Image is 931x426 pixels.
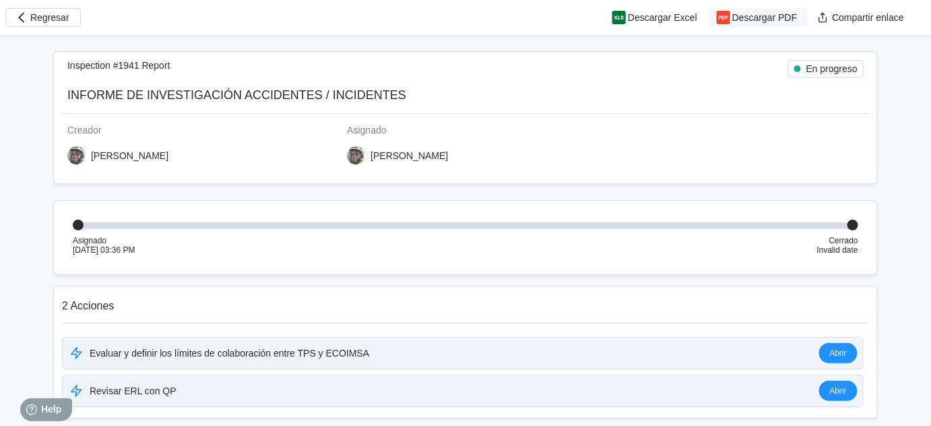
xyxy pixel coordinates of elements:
[30,13,69,22] span: Regresar
[73,245,135,255] div: [DATE] 03:36 PM
[90,348,369,359] div: Evaluar y definir los límites de colaboración entre TPS y ECOIMSA
[732,13,797,22] span: Descargar PDF
[830,386,847,396] div: Abrir
[5,8,81,27] button: Regresar
[67,125,336,135] div: Creador
[806,63,858,74] div: En progreso
[67,146,86,164] img: 2f847459-28ef-4a61-85e4-954d408df519.jpg
[832,13,904,22] span: Compartir enlace
[67,60,170,78] div: Inspection #1941 Report
[708,8,808,27] button: Descargar PDF
[604,8,708,27] button: Descargar Excel
[62,300,869,312] div: 2 Acciones
[91,150,168,161] div: [PERSON_NAME]
[830,348,847,358] div: Abrir
[817,236,858,245] div: Cerrado
[371,150,448,161] div: [PERSON_NAME]
[347,125,616,135] div: Asignado
[90,386,176,396] div: Revisar ERL con QP
[67,88,406,102] span: INFORME DE INVESTIGACIÓN ACCIDENTES / INCIDENTES
[817,245,858,255] div: Invalid date
[73,236,135,245] div: Asignado
[808,8,915,27] button: Compartir enlace
[347,146,365,164] img: 2f847459-28ef-4a61-85e4-954d408df519.jpg
[628,13,697,22] span: Descargar Excel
